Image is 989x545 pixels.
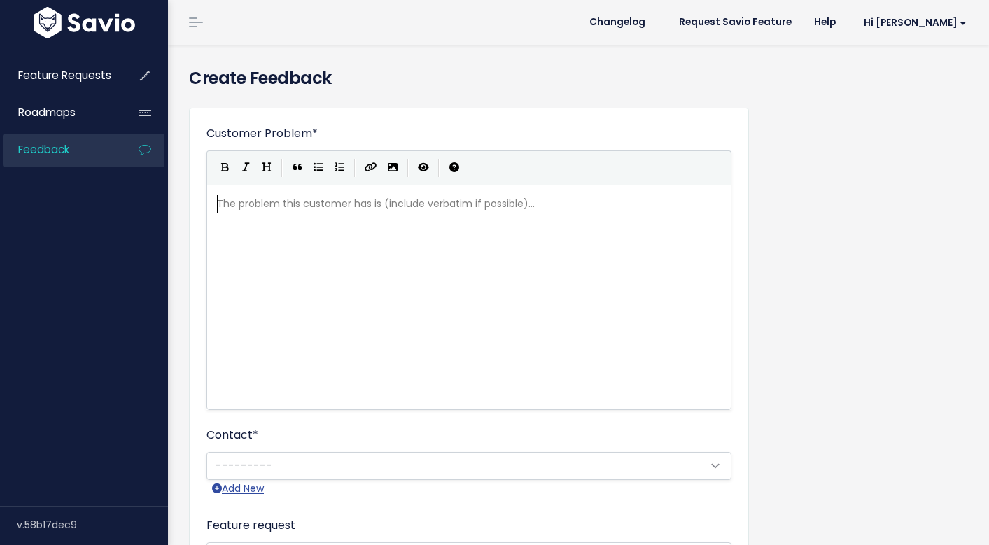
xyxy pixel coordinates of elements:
[206,517,295,534] label: Feature request
[189,66,968,91] h4: Create Feedback
[308,157,329,178] button: Generic List
[281,159,283,176] i: |
[18,105,76,120] span: Roadmaps
[3,97,116,129] a: Roadmaps
[444,157,465,178] button: Markdown Guide
[589,17,645,27] span: Changelog
[847,12,978,34] a: Hi [PERSON_NAME]
[235,157,256,178] button: Italic
[329,157,350,178] button: Numbered List
[30,7,139,38] img: logo-white.9d6f32f41409.svg
[413,157,434,178] button: Toggle Preview
[803,12,847,33] a: Help
[18,68,111,83] span: Feature Requests
[360,157,382,178] button: Create Link
[256,157,277,178] button: Heading
[3,59,116,92] a: Feature Requests
[17,507,168,543] div: v.58b17dec9
[206,427,258,444] label: Contact
[214,157,235,178] button: Bold
[18,142,69,157] span: Feedback
[354,159,356,176] i: |
[864,17,967,28] span: Hi [PERSON_NAME]
[206,125,318,142] label: Customer Problem
[438,159,440,176] i: |
[3,134,116,166] a: Feedback
[382,157,403,178] button: Import an image
[407,159,409,176] i: |
[212,480,264,497] a: Add New
[287,157,308,178] button: Quote
[668,12,803,33] a: Request Savio Feature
